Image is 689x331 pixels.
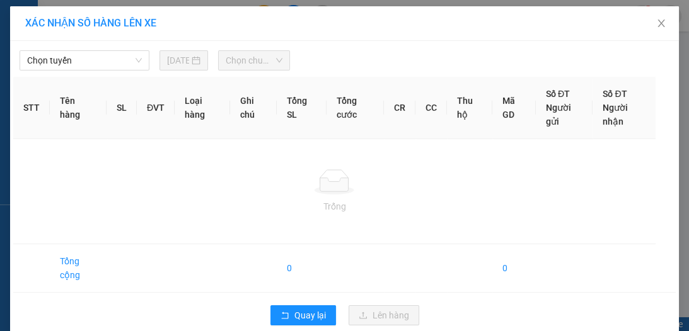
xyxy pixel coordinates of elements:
[277,77,327,139] th: Tổng SL
[270,305,336,325] button: rollbackQuay lại
[644,6,679,42] button: Close
[656,18,666,28] span: close
[281,311,289,321] span: rollback
[603,103,628,126] span: Người nhận
[327,77,384,139] th: Tổng cước
[384,77,415,139] th: CR
[175,77,230,139] th: Loại hàng
[27,51,142,70] span: Chọn tuyến
[107,77,137,139] th: SL
[230,77,277,139] th: Ghi chú
[447,77,492,139] th: Thu hộ
[603,89,627,99] span: Số ĐT
[492,77,536,139] th: Mã GD
[167,53,189,67] input: 15/08/2025
[50,77,107,139] th: Tên hàng
[226,51,282,70] span: Chọn chuyến
[349,305,419,325] button: uploadLên hàng
[13,77,50,139] th: STT
[23,199,646,213] div: Trống
[294,308,326,322] span: Quay lại
[50,244,107,293] td: Tổng cộng
[546,103,571,126] span: Người gửi
[415,77,447,139] th: CC
[546,89,570,99] span: Số ĐT
[277,244,327,293] td: 0
[25,17,156,29] span: XÁC NHẬN SỐ HÀNG LÊN XE
[137,77,175,139] th: ĐVT
[492,244,536,293] td: 0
